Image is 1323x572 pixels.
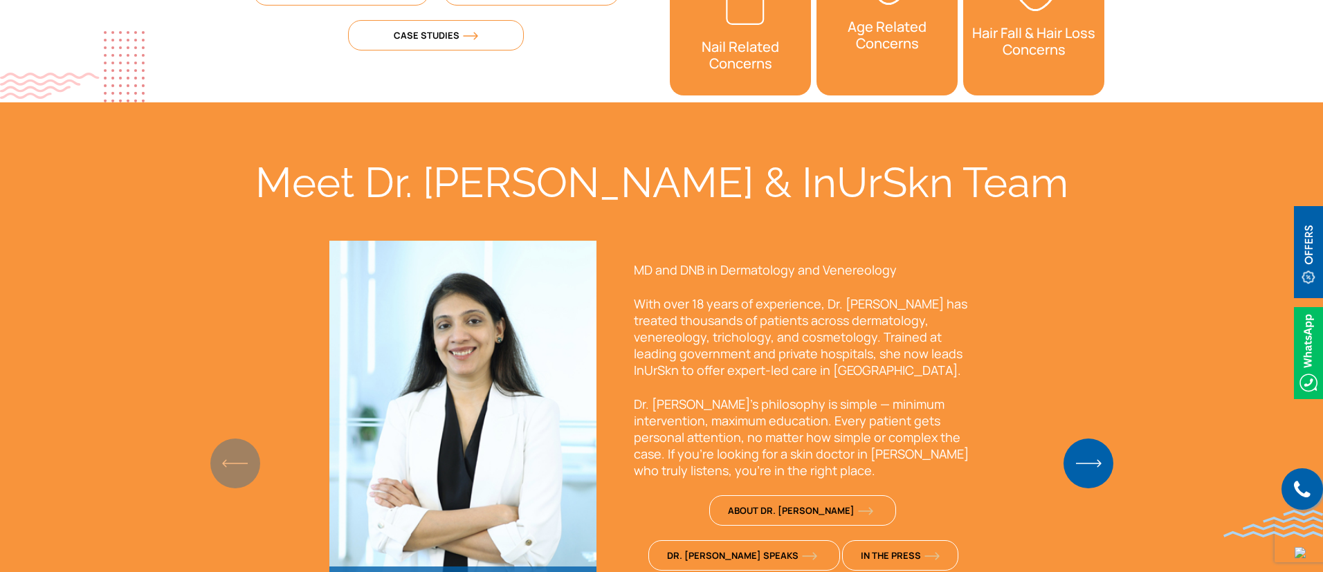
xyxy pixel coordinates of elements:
[463,32,478,40] img: orange-arrow
[667,549,817,562] span: Dr. [PERSON_NAME] Speaks
[1294,206,1323,298] img: offerBt
[802,552,817,560] img: orange-arrow
[1064,439,1113,488] img: BlueNextArrow
[816,12,958,59] h3: Age Related Concerns
[634,261,973,278] p: MD and DNB in Dermatology and Venereology
[842,540,958,571] a: In The Pressorange-arrow
[348,20,524,50] a: Case Studiesorange-arrow
[924,552,940,560] img: orange-arrow
[1079,448,1097,479] div: Next slide
[1294,344,1323,359] a: Whatsappicon
[1295,547,1306,558] img: up-blue-arrow.svg
[1223,510,1323,537] img: bluewave
[634,396,973,479] p: Dr. [PERSON_NAME]’s philosophy is simple — minimum intervention, maximum education. Every patient...
[670,32,811,79] h3: Nail Related Concerns
[709,495,896,526] a: About Dr. [PERSON_NAME]orange-arrow
[104,31,145,102] img: dotes1
[634,295,973,378] p: With over 18 years of experience, Dr. [PERSON_NAME] has treated thousands of patients across derm...
[858,507,873,515] img: orange-arrow
[861,549,940,562] span: In The Press
[1294,307,1323,399] img: Whatsappicon
[219,158,1104,207] div: Meet Dr. [PERSON_NAME] & InUrSkn Team
[394,29,478,41] span: Case Studies
[728,504,873,517] span: About Dr. [PERSON_NAME]
[963,18,1104,65] h3: Hair Fall & Hair Loss Concerns
[648,540,840,571] a: Dr. [PERSON_NAME] Speaksorange-arrow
